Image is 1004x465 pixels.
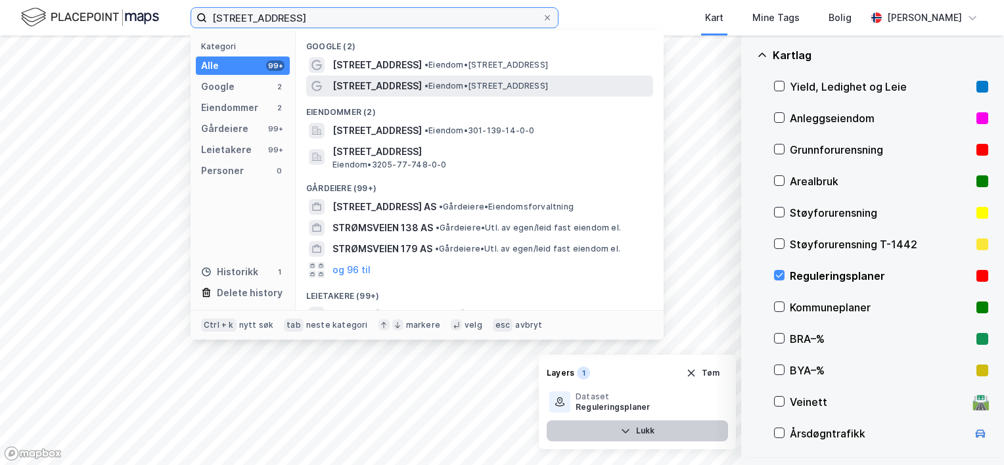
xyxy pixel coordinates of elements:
div: Anleggseiendom [790,110,971,126]
div: 1 [274,267,285,277]
a: Mapbox homepage [4,446,62,461]
div: velg [465,320,482,330]
span: • [439,202,443,211]
div: Ctrl + k [201,319,237,332]
span: • [424,125,428,135]
div: Leietakere [201,142,252,158]
span: STRØMSVEIEN 138 AS [332,220,433,236]
button: Tøm [677,363,728,384]
div: Leietakere (99+) [296,280,664,304]
div: 🛣️ [972,393,990,410]
div: Historikk [201,264,258,280]
img: logo.f888ab2527a4732fd821a326f86c7f29.svg [21,6,159,29]
span: Gårdeiere • Utl. av egen/leid fast eiendom el. [436,223,621,233]
div: BYA–% [790,363,971,378]
div: neste kategori [306,320,368,330]
div: Kontrollprogram for chat [938,402,1004,465]
div: [PERSON_NAME] [887,10,962,26]
div: tab [284,319,304,332]
div: 99+ [266,60,285,71]
div: BRA–% [790,331,971,347]
div: 1 [577,366,590,380]
div: Personer [201,163,244,179]
div: esc [493,319,513,332]
div: Kartlag [773,47,988,63]
span: Gårdeiere • Eiendomsforvaltning [439,202,574,212]
div: Kategori [201,41,290,51]
div: Eiendommer [201,100,258,116]
div: Delete history [217,285,283,301]
div: Layers [547,368,574,378]
button: og 96 til [332,262,371,278]
span: • [436,223,440,232]
span: Eiendom • 3205-77-748-0-0 [332,160,447,170]
div: Bolig [829,10,852,26]
div: 99+ [266,144,285,155]
div: Arealbruk [790,173,971,189]
div: Google [201,79,235,95]
span: • [424,81,428,91]
span: • [467,309,471,319]
div: Eiendommer (2) [296,97,664,120]
div: Kommuneplaner [790,299,971,315]
span: SAMEIET [STREET_ADDRESS] [332,307,465,322]
div: 99+ [266,123,285,134]
div: Mine Tags [752,10,800,26]
div: markere [406,320,440,330]
div: 0 [274,166,285,176]
div: Gårdeiere [201,121,248,137]
button: Lukk [547,420,728,441]
span: Eiendom • [STREET_ADDRESS] [424,60,548,70]
span: Eiendom • [STREET_ADDRESS] [424,81,548,91]
div: Alle [201,58,219,74]
div: Veinett [790,394,967,410]
span: Leietaker • Eiendomsforvaltning [467,309,601,320]
span: [STREET_ADDRESS] [332,57,422,73]
div: Støyforurensning T-1442 [790,236,971,252]
span: • [435,244,439,254]
div: 2 [274,102,285,113]
span: STRØMSVEIEN 179 AS [332,241,432,257]
span: [STREET_ADDRESS] [332,144,648,160]
div: Reguleringsplaner [790,268,971,284]
div: Årsdøgntrafikk [790,426,967,441]
span: Gårdeiere • Utl. av egen/leid fast eiendom el. [435,244,620,254]
div: Kart [705,10,723,26]
iframe: Chat Widget [938,402,1004,465]
div: Google (2) [296,31,664,55]
div: 2 [274,81,285,92]
span: [STREET_ADDRESS] AS [332,199,436,215]
div: Gårdeiere (99+) [296,173,664,196]
span: [STREET_ADDRESS] [332,123,422,139]
span: • [424,60,428,70]
div: nytt søk [239,320,274,330]
div: Støyforurensning [790,205,971,221]
span: Eiendom • 301-139-14-0-0 [424,125,535,136]
div: Grunnforurensning [790,142,971,158]
input: Søk på adresse, matrikkel, gårdeiere, leietakere eller personer [207,8,542,28]
div: avbryt [515,320,542,330]
div: Dataset [576,391,650,402]
div: Reguleringsplaner [576,402,650,412]
span: [STREET_ADDRESS] [332,78,422,94]
div: Yield, Ledighet og Leie [790,79,971,95]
